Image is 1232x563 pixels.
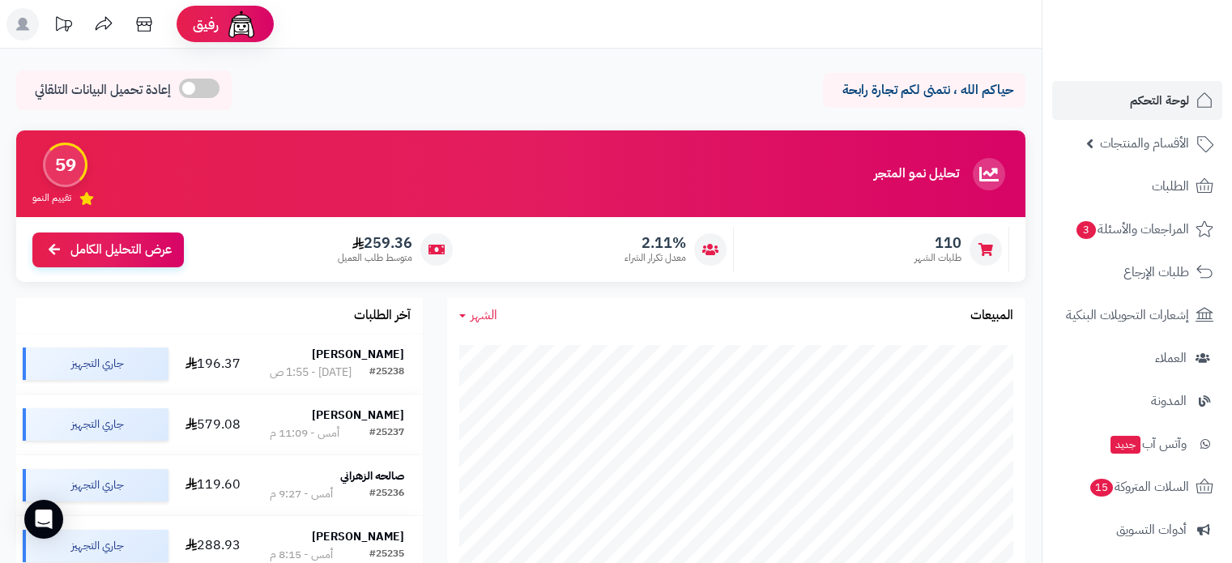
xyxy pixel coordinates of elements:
[1052,339,1222,377] a: العملاء
[338,251,412,265] span: متوسط طلب العميل
[175,395,251,454] td: 579.08
[1090,479,1113,497] span: 15
[35,81,171,100] span: إعادة تحميل البيانات التلقائي
[1052,167,1222,206] a: الطلبات
[369,365,404,381] div: #25238
[270,547,333,563] div: أمس - 8:15 م
[23,348,168,380] div: جاري التجهيز
[1123,261,1189,284] span: طلبات الإرجاع
[225,8,258,41] img: ai-face.png
[1052,467,1222,506] a: السلات المتروكة15
[369,425,404,441] div: #25237
[270,425,339,441] div: أمس - 11:09 م
[270,486,333,502] div: أمس - 9:27 م
[1152,175,1189,198] span: الطلبات
[24,500,63,539] div: Open Intercom Messenger
[1076,221,1096,239] span: 3
[175,455,251,515] td: 119.60
[459,306,497,325] a: الشهر
[23,408,168,441] div: جاري التجهيز
[1052,382,1222,420] a: المدونة
[1052,210,1222,249] a: المراجعات والأسئلة3
[193,15,219,34] span: رفيق
[338,234,412,252] span: 259.36
[175,334,251,394] td: 196.37
[312,407,404,424] strong: [PERSON_NAME]
[970,309,1013,323] h3: المبيعات
[43,8,83,45] a: تحديثات المنصة
[914,234,961,252] span: 110
[1130,89,1189,112] span: لوحة التحكم
[70,241,172,259] span: عرض التحليل الكامل
[1052,296,1222,335] a: إشعارات التحويلات البنكية
[874,167,959,181] h3: تحليل نمو المتجر
[625,234,686,252] span: 2.11%
[1052,81,1222,120] a: لوحة التحكم
[1155,347,1187,369] span: العملاء
[625,251,686,265] span: معدل تكرار الشراء
[32,232,184,267] a: عرض التحليل الكامل
[312,528,404,545] strong: [PERSON_NAME]
[1111,436,1140,454] span: جديد
[23,530,168,562] div: جاري التجهيز
[914,251,961,265] span: طلبات الشهر
[23,469,168,501] div: جاري التجهيز
[835,81,1013,100] p: حياكم الله ، نتمنى لكم تجارة رابحة
[1075,218,1189,241] span: المراجعات والأسئلة
[1100,132,1189,155] span: الأقسام والمنتجات
[1151,390,1187,412] span: المدونة
[1116,518,1187,541] span: أدوات التسويق
[1089,476,1189,498] span: السلات المتروكة
[270,365,352,381] div: [DATE] - 1:55 ص
[369,486,404,502] div: #25236
[369,547,404,563] div: #25235
[1109,433,1187,455] span: وآتس آب
[1052,253,1222,292] a: طلبات الإرجاع
[32,191,71,205] span: تقييم النمو
[354,309,411,323] h3: آخر الطلبات
[312,346,404,363] strong: [PERSON_NAME]
[1066,304,1189,326] span: إشعارات التحويلات البنكية
[471,305,497,325] span: الشهر
[1052,424,1222,463] a: وآتس آبجديد
[1052,510,1222,549] a: أدوات التسويق
[340,467,404,484] strong: صالحه الزهراني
